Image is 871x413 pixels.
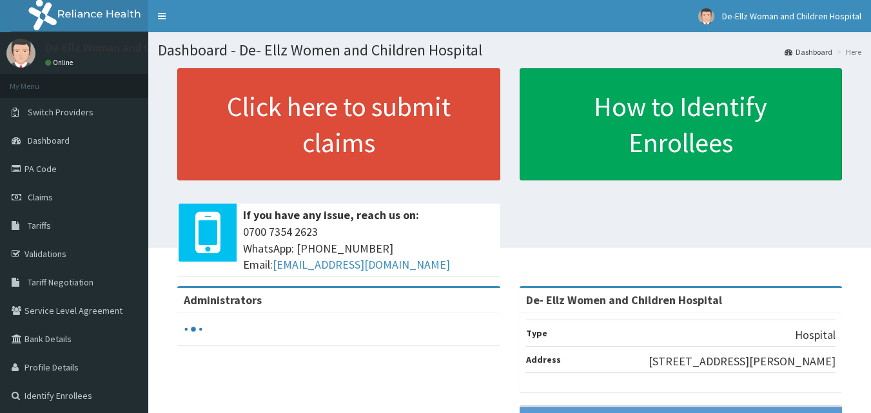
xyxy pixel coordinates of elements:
[698,8,714,24] img: User Image
[28,220,51,231] span: Tariffs
[184,320,203,339] svg: audio-loading
[795,327,836,343] p: Hospital
[526,354,561,365] b: Address
[28,106,93,118] span: Switch Providers
[184,293,262,307] b: Administrators
[520,68,843,180] a: How to Identify Enrollees
[177,68,500,180] a: Click here to submit claims
[158,42,861,59] h1: Dashboard - De- Ellz Women and Children Hospital
[28,276,93,288] span: Tariff Negotiation
[526,293,722,307] strong: De- Ellz Women and Children Hospital
[243,207,419,222] b: If you have any issue, reach us on:
[243,224,494,273] span: 0700 7354 2623 WhatsApp: [PHONE_NUMBER] Email:
[6,39,35,68] img: User Image
[834,46,861,57] li: Here
[526,327,547,339] b: Type
[785,46,832,57] a: Dashboard
[28,135,70,146] span: Dashboard
[28,191,53,203] span: Claims
[649,353,836,370] p: [STREET_ADDRESS][PERSON_NAME]
[45,42,231,53] p: De-Ellz Woman and Children Hospital
[722,10,861,22] span: De-Ellz Woman and Children Hospital
[45,58,76,67] a: Online
[273,257,450,272] a: [EMAIL_ADDRESS][DOMAIN_NAME]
